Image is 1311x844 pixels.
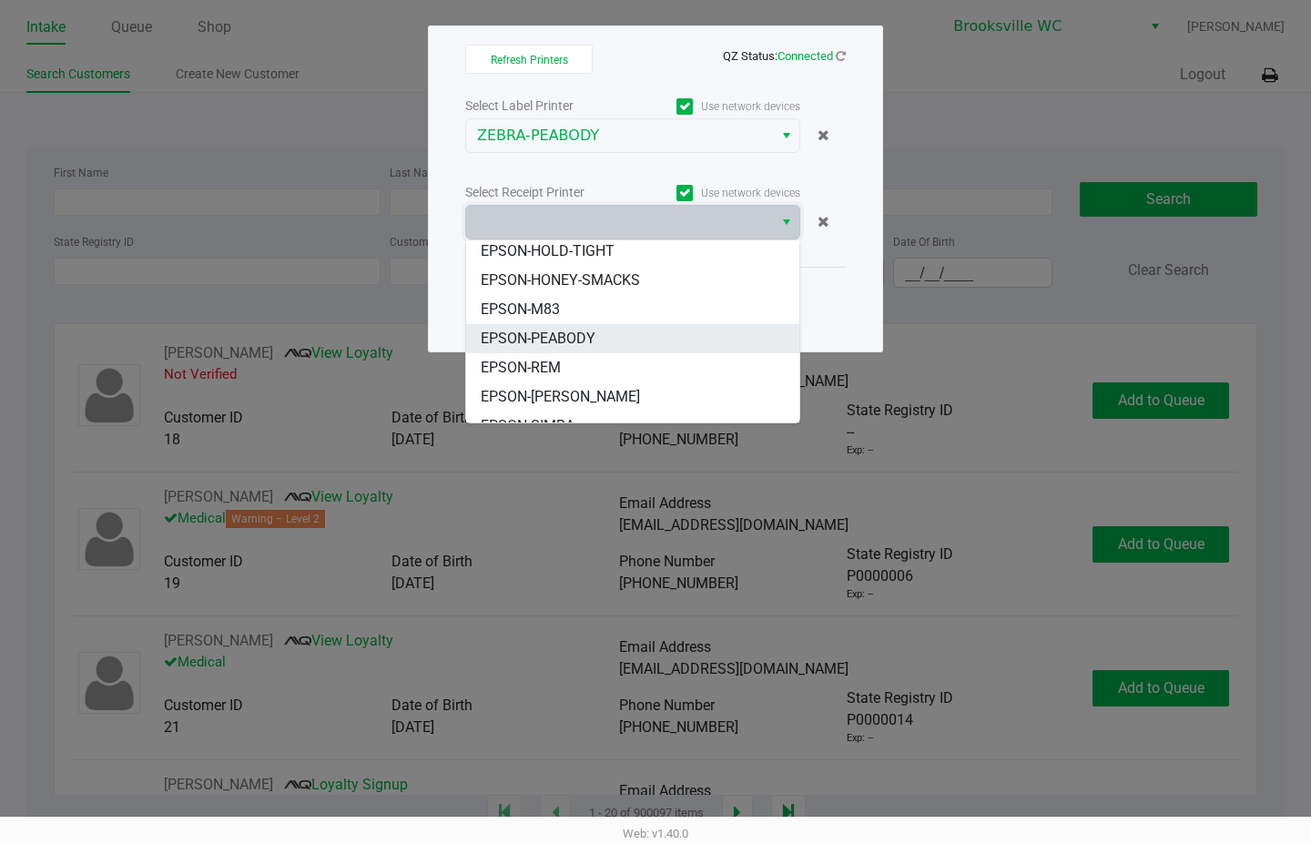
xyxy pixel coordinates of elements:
span: EPSON-M83 [481,299,560,320]
button: Select [773,119,799,152]
button: Select [773,206,799,239]
div: Select Label Printer [465,97,633,116]
div: Select Receipt Printer [465,183,633,202]
span: EPSON-[PERSON_NAME] [481,386,640,408]
span: EPSON-PEABODY [481,328,595,350]
span: EPSON-REM [481,357,561,379]
span: EPSON-SIMBA [481,415,574,437]
span: Web: v1.40.0 [623,827,688,840]
label: Use network devices [633,98,800,115]
span: Connected [777,49,833,63]
span: ZEBRA-PEABODY [477,125,762,147]
label: Use network devices [633,185,800,201]
span: EPSON-HOLD-TIGHT [481,240,615,262]
span: QZ Status: [723,49,846,63]
button: Refresh Printers [465,45,593,74]
span: EPSON-HONEY-SMACKS [481,269,640,291]
span: Refresh Printers [491,54,568,66]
